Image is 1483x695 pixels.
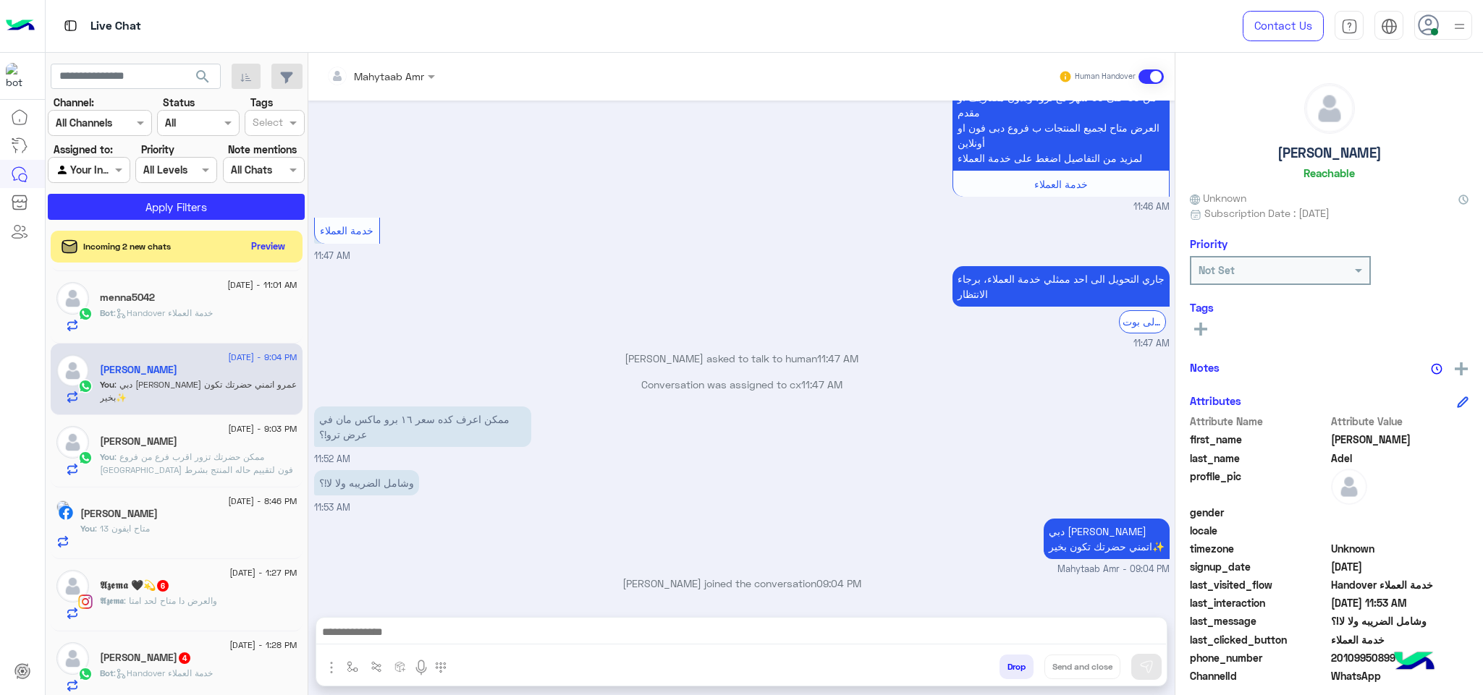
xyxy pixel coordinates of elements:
[394,661,406,673] img: create order
[1331,469,1367,505] img: defaultAdmin.png
[1277,145,1382,161] h5: [PERSON_NAME]
[100,379,297,403] span: دبي فون ماهيتاب عمرو اتمني حضرتك تكون بخير✨
[100,668,114,678] span: Bot
[1331,541,1469,556] span: Unknown
[1431,363,1442,375] img: notes
[78,379,93,393] img: WhatsApp
[78,451,93,465] img: WhatsApp
[1133,337,1170,351] span: 11:47 AM
[314,502,350,513] span: 11:53 AM
[1119,310,1166,333] div: الرجوع الى بوت
[1000,655,1034,679] button: Drop
[1331,559,1469,574] span: 2025-07-22T15:25:25.903Z
[114,307,213,318] span: : Handover خدمة العملاء
[100,307,114,318] span: Bot
[56,426,89,459] img: defaultAdmin.png
[1455,362,1468,375] img: add
[389,655,413,678] button: create order
[1190,414,1328,429] span: Attribute Name
[78,667,93,681] img: WhatsApp
[314,377,1170,392] p: Conversation was assigned to cx
[48,194,305,220] button: Apply Filters
[54,95,94,110] label: Channel:
[1190,541,1328,556] span: timezone
[227,278,297,291] span: [DATE] - 11:01 AM
[59,506,73,520] img: Facebook
[1190,523,1328,538] span: locale
[54,142,113,157] label: Assigned to:
[228,422,297,435] span: [DATE] - 9:03 PM
[952,69,1170,171] p: 12/8/2025, 11:46 AM
[801,378,842,391] span: 11:47 AM
[141,142,174,157] label: Priority
[314,453,350,464] span: 11:52 AM
[6,11,35,41] img: Logo
[250,95,273,110] label: Tags
[314,406,531,447] p: 12/8/2025, 11:52 AM
[1190,595,1328,610] span: last_interaction
[1190,451,1328,466] span: last_name
[100,451,114,462] span: You
[1341,18,1358,35] img: tab
[56,642,89,675] img: defaultAdmin.png
[1331,505,1469,520] span: null
[100,364,177,376] h5: Ahmed Adel
[347,661,358,673] img: select flow
[1331,414,1469,429] span: Attribute Value
[1331,632,1469,647] span: خدمة العملاء
[1305,84,1354,133] img: defaultAdmin.png
[314,470,419,495] p: 12/8/2025, 11:53 AM
[56,570,89,602] img: defaultAdmin.png
[1331,523,1469,538] span: null
[100,579,170,592] h5: 𝕬𝖟𝖊𝖒𝖆 🖤💫
[229,566,297,579] span: [DATE] - 1:27 PM
[1190,394,1241,407] h6: Attributes
[124,595,217,606] span: والعرض دا متاح لحد امتا
[1331,451,1469,466] span: Adel
[371,661,382,673] img: Trigger scenario
[323,659,340,676] img: send attachment
[435,662,447,673] img: make a call
[1331,668,1469,683] span: 2
[1190,469,1328,502] span: profile_pic
[314,351,1170,366] p: [PERSON_NAME] asked to talk to human
[1139,660,1154,674] img: send message
[250,114,283,133] div: Select
[1389,637,1440,688] img: hulul-logo.png
[194,68,211,85] span: search
[90,17,141,36] p: Live Chat
[56,354,89,387] img: defaultAdmin.png
[365,655,389,678] button: Trigger scenario
[1331,432,1469,447] span: Ahmed
[185,64,221,95] button: search
[62,17,80,35] img: tab
[1044,655,1120,679] button: Send and close
[1190,432,1328,447] span: first_name
[100,435,177,448] h5: Fady Tadros
[952,266,1170,307] p: 12/8/2025, 11:47 AM
[228,495,297,508] span: [DATE] - 8:46 PM
[114,668,213,678] span: : Handover خدمة العملاء
[1381,18,1398,35] img: tab
[163,95,195,110] label: Status
[1190,668,1328,683] span: ChannelId
[179,652,190,664] span: 4
[1190,613,1328,628] span: last_message
[1190,632,1328,647] span: last_clicked_button
[1190,361,1220,374] h6: Notes
[95,523,150,534] span: متاح ايفون 13
[157,580,169,592] span: 6
[1190,505,1328,520] span: gender
[1204,205,1330,221] span: Subscription Date : [DATE]
[100,595,124,606] span: 𝕬𝖟𝖊𝖒𝖆
[228,351,297,364] span: [DATE] - 9:04 PM
[100,451,295,540] span: ممكن حضرتك تزور اقرب فرع من فروع دبي فون لتقييم حاله المنتج بشرط الجهاز سليم تماما وخالي من الخبط...
[1190,301,1469,314] h6: Tags
[1057,563,1170,576] span: Mahytaab Amr - 09:04 PM
[1044,519,1170,559] p: 12/8/2025, 9:04 PM
[56,500,69,513] img: picture
[341,655,365,678] button: select flow
[1335,11,1364,41] a: tab
[314,250,350,261] span: 11:47 AM
[1190,650,1328,665] span: phone_number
